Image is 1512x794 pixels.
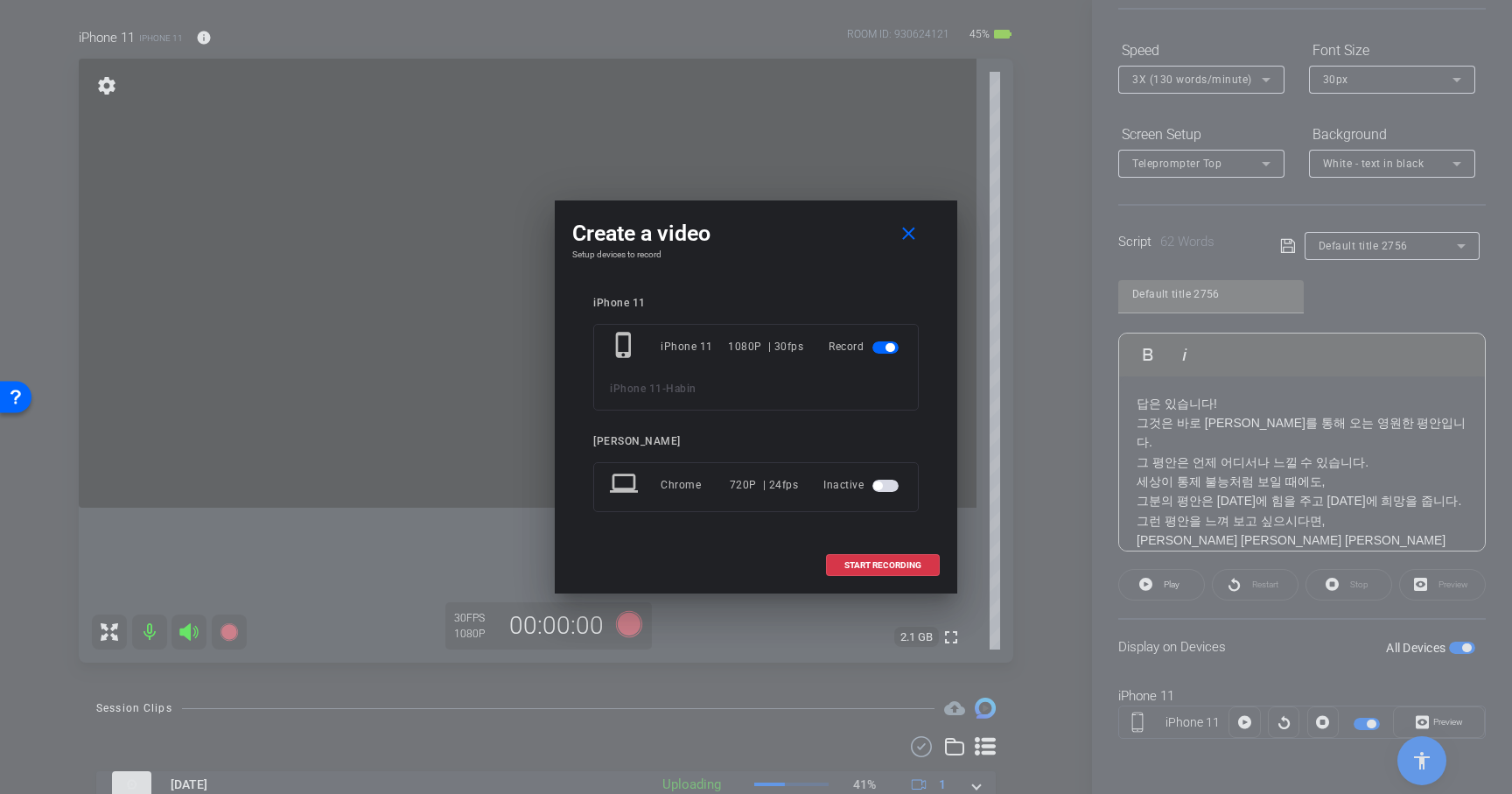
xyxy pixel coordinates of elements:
div: Create a video [572,218,940,249]
div: iPhone 11 [661,331,728,362]
mat-icon: laptop [610,469,641,501]
span: - [662,383,667,395]
mat-icon: close [898,223,920,245]
div: Inactive [823,469,902,501]
span: Habin [666,383,696,395]
span: START RECORDING [844,561,921,570]
div: [PERSON_NAME] [593,435,919,448]
div: iPhone 11 [593,297,919,310]
div: 720P | 24fps [730,469,799,501]
mat-icon: phone_iphone [610,331,641,362]
span: iPhone 11 [610,383,662,395]
div: 1080P | 30fps [728,331,803,362]
div: Record [829,331,902,362]
h4: Setup devices to record [572,249,940,260]
div: Chrome [661,469,730,501]
button: START RECORDING [826,554,940,576]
